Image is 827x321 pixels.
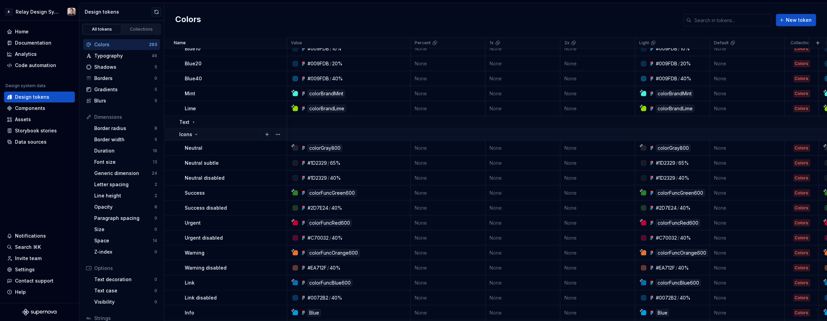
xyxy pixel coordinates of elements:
[560,186,635,200] td: None
[185,309,194,316] p: Info
[83,50,160,61] a: Typography46
[714,40,729,46] p: Default
[411,275,485,290] td: None
[331,294,342,301] div: 40%
[656,105,694,112] div: colorBrandLime
[154,249,157,255] div: 0
[308,175,327,181] div: #1D2329
[185,75,202,82] p: Blue40
[560,200,635,215] td: None
[794,175,810,181] div: Colors
[794,235,810,241] div: Colors
[153,159,157,165] div: 13
[330,75,331,82] div: /
[185,175,225,181] p: Neutral disabled
[411,245,485,260] td: None
[678,264,689,271] div: 40%
[485,86,560,101] td: None
[710,305,785,320] td: None
[411,101,485,116] td: None
[794,75,810,82] div: Colors
[692,14,772,26] input: Search in tokens...
[560,305,635,320] td: None
[179,119,189,126] p: Text
[308,279,352,287] div: colorFuncBlue600
[94,265,157,272] div: Options
[94,86,154,93] div: Gradients
[656,60,677,67] div: #009FDB
[794,190,810,196] div: Colors
[332,235,343,241] div: 40%
[15,116,31,123] div: Assets
[710,186,785,200] td: None
[560,260,635,275] td: None
[92,179,160,190] a: Letter spacing2
[92,202,160,212] a: Opacity8
[92,213,160,224] a: Paragraph spacing0
[411,200,485,215] td: None
[185,45,200,52] p: Blue10
[308,105,346,112] div: colorBrandLime
[94,147,153,154] div: Duration
[94,159,153,165] div: Font size
[154,182,157,187] div: 2
[656,160,675,166] div: #1D2329
[560,141,635,156] td: None
[154,215,157,221] div: 0
[560,290,635,305] td: None
[485,200,560,215] td: None
[680,294,691,301] div: 40%
[92,145,160,156] a: Duration19
[15,266,35,273] div: Settings
[676,264,677,271] div: /
[329,294,331,301] div: /
[680,75,691,82] div: 40%
[94,114,157,121] div: Dimensions
[308,144,342,152] div: colorGray800
[678,235,679,241] div: /
[15,39,51,46] div: Documentation
[678,175,689,181] div: 40%
[330,160,341,166] div: 65%
[656,175,675,181] div: #1D2329
[560,156,635,171] td: None
[485,215,560,230] td: None
[411,86,485,101] td: None
[153,238,157,243] div: 14
[411,41,485,56] td: None
[94,192,154,199] div: Line height
[794,250,810,256] div: Colors
[656,279,701,287] div: colorFuncBlue600
[776,14,816,26] button: New token
[794,220,810,226] div: Colors
[485,260,560,275] td: None
[485,171,560,186] td: None
[15,62,56,69] div: Code automation
[15,232,46,239] div: Notifications
[678,75,680,82] div: /
[92,190,160,201] a: Line height2
[332,45,342,52] div: 10%
[411,305,485,320] td: None
[710,56,785,71] td: None
[485,56,560,71] td: None
[656,249,708,257] div: colorFuncOrange600
[4,137,75,147] a: Data sources
[15,105,45,112] div: Components
[92,274,160,285] a: Text decoration0
[94,75,154,82] div: Borders
[4,92,75,102] a: Design tokens
[308,160,327,166] div: #1D2329
[485,141,560,156] td: None
[794,45,810,52] div: Colors
[329,235,331,241] div: /
[94,125,154,132] div: Border radius
[676,175,678,181] div: /
[15,94,49,100] div: Design tokens
[185,220,201,226] p: Urgent
[94,41,149,48] div: Colors
[22,309,56,316] a: Supernova Logo
[328,160,329,166] div: /
[15,277,53,284] div: Contact support
[83,84,160,95] a: Gradients5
